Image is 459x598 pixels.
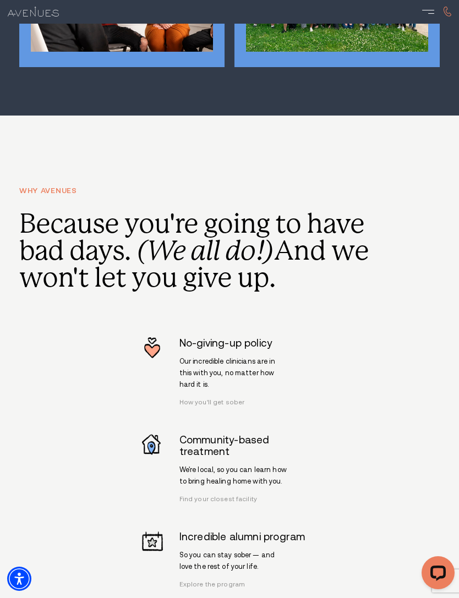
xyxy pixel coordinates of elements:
img: No-giving-up policy [144,337,160,358]
h3: Community-based treatment [179,434,318,457]
p: So you can stay sober — and love the rest of your life. [179,550,287,573]
h3: Why Avenues [19,185,440,196]
i: (We all do!) [136,235,274,266]
img: Incredible alumni program [142,531,163,551]
p: And we won't let you give up. [19,235,369,293]
img: Community-based treatment [142,434,162,455]
iframe: LiveChat chat widget [413,552,459,598]
p: Because you're going to have bad days. [19,208,364,266]
p: We're local, so you can learn how to bring healing home with you. [179,464,287,487]
a: How you'll get sober [179,398,245,405]
h3: Incredible alumni program [179,531,318,542]
a: Explore the program [179,580,245,588]
p: Our incredible clinicians are in this with you, no matter how hard it is. [179,356,287,391]
a: call 866.671.7401 [442,6,451,18]
h3: No-giving-up policy [179,337,318,349]
div: Accessibility Menu [7,567,31,591]
a: Find your closest facility [179,495,257,502]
